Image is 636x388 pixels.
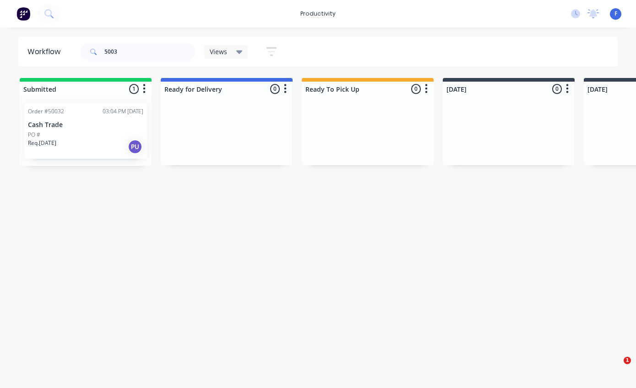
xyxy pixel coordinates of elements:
span: Views [210,47,227,56]
iframe: Intercom live chat [605,357,627,379]
div: 03:04 PM [DATE] [103,107,143,116]
div: PU [128,139,142,154]
p: Cash Trade [28,121,143,129]
p: Req. [DATE] [28,139,56,147]
img: Factory [16,7,30,21]
input: Search for orders... [104,43,195,61]
span: F [614,10,617,18]
span: 1 [624,357,631,364]
div: productivity [296,7,340,21]
p: PO # [28,131,40,139]
div: Order #50032 [28,107,64,116]
div: Workflow [27,46,65,57]
div: Order #5003203:04 PM [DATE]Cash TradePO #Req.[DATE]PU [24,104,147,159]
